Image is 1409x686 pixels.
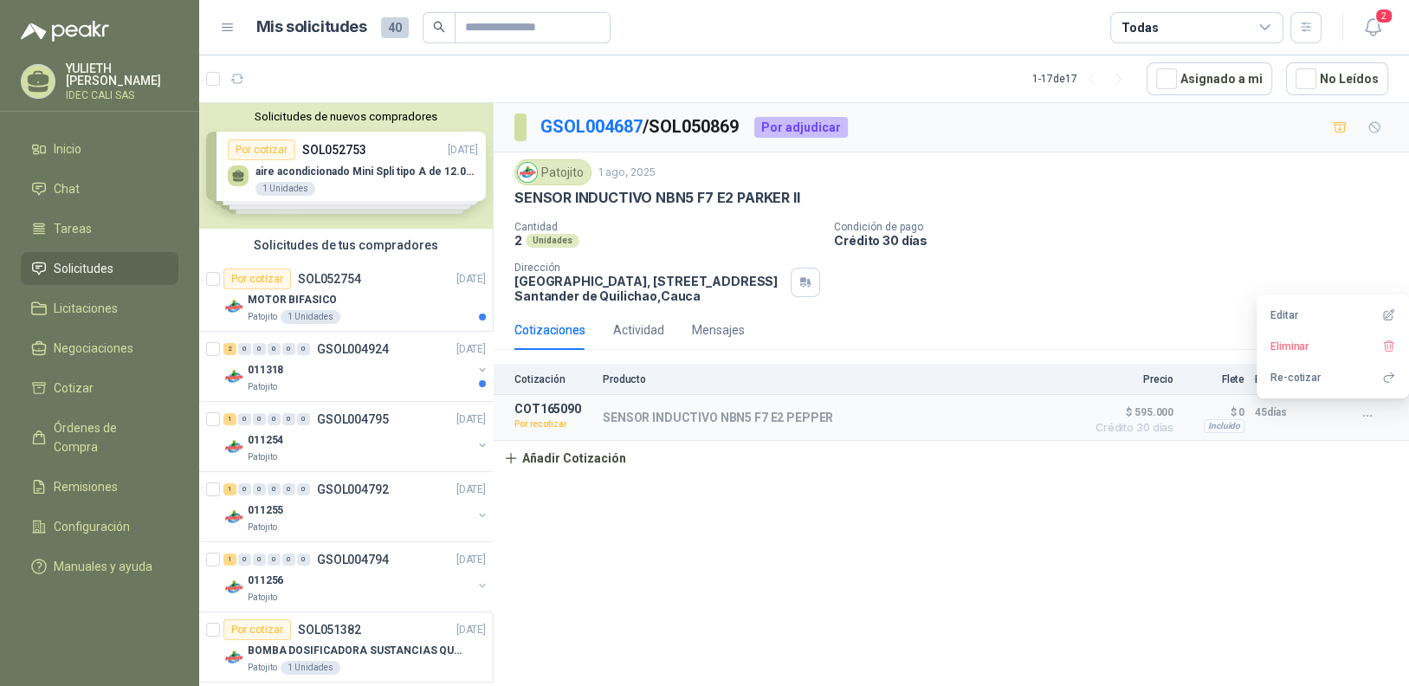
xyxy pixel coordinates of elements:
p: GSOL004792 [317,483,389,495]
img: Logo peakr [21,21,109,42]
p: Precio [1087,373,1173,385]
div: 0 [268,343,281,355]
p: 011256 [248,573,283,589]
a: Chat [21,172,178,205]
span: Negociaciones [54,339,133,358]
div: 0 [253,413,266,425]
div: 0 [238,483,251,495]
button: Re-cotizar [1264,364,1402,392]
p: Patojito [248,591,277,605]
div: 0 [282,413,295,425]
span: Configuración [54,517,130,536]
a: Negociaciones [21,332,178,365]
p: Por recotizar [514,416,592,433]
p: [DATE] [456,411,486,428]
img: Company Logo [223,577,244,598]
p: 011318 [248,362,283,379]
p: [GEOGRAPHIC_DATA], [STREET_ADDRESS] Santander de Quilichao , Cauca [514,274,784,303]
a: Configuración [21,510,178,543]
p: 011255 [248,502,283,519]
a: 2 0 0 0 0 0 GSOL004924[DATE] Company Logo011318Patojito [223,339,489,394]
div: 0 [297,553,310,566]
div: Cotizaciones [514,320,585,340]
div: Actividad [613,320,664,340]
div: Por cotizar [223,269,291,289]
p: GSOL004794 [317,553,389,566]
div: 0 [253,553,266,566]
a: Por cotizarSOL051382[DATE] Company LogoBOMBA DOSIFICADORA SUSTANCIAS QUIMICASPatojito1 Unidades [199,612,493,683]
button: Editar [1264,301,1402,329]
div: 0 [268,483,281,495]
div: 0 [268,553,281,566]
p: Producto [603,373,1076,385]
a: GSOL004687 [540,116,643,137]
p: SENSOR INDUCTIVO NBN5 F7 E2 PEPPER [603,411,833,424]
div: 0 [268,413,281,425]
p: Patojito [248,450,277,464]
div: 0 [253,483,266,495]
p: 1 ago, 2025 [598,165,656,181]
a: Cotizar [21,372,178,404]
span: Chat [54,179,80,198]
span: Manuales y ayuda [54,557,152,576]
p: / SOL050869 [540,113,740,140]
div: 1 - 17 de 17 [1032,65,1133,93]
img: Company Logo [223,437,244,457]
button: Asignado a mi [1147,62,1272,95]
div: 1 [223,413,236,425]
span: 40 [381,17,409,38]
div: 1 [223,483,236,495]
span: Crédito 30 días [1087,423,1173,433]
div: 0 [238,343,251,355]
p: GSOL004924 [317,343,389,355]
div: 0 [297,413,310,425]
a: Manuales y ayuda [21,550,178,583]
img: Company Logo [518,163,537,182]
span: Remisiones [54,477,118,496]
p: MOTOR BIFASICO [248,292,337,308]
p: SOL052754 [298,273,361,285]
h1: Mis solicitudes [256,15,367,40]
span: Cotizar [54,379,94,398]
p: Entrega [1255,373,1298,385]
div: Todas [1121,18,1158,37]
p: [DATE] [456,341,486,358]
p: SOL051382 [298,624,361,636]
img: Company Logo [223,647,244,668]
a: Inicio [21,133,178,165]
div: Unidades [526,234,579,248]
a: Remisiones [21,470,178,503]
button: Eliminar [1264,333,1402,360]
div: 0 [238,553,251,566]
div: 1 Unidades [281,310,340,324]
p: [DATE] [456,271,486,288]
p: 45 días [1255,402,1298,423]
p: $ 0 [1184,402,1244,423]
div: Mensajes [692,320,745,340]
img: Company Logo [223,507,244,527]
button: Solicitudes de nuevos compradores [206,110,486,123]
div: Por cotizar [223,619,291,640]
div: 0 [282,483,295,495]
p: 011254 [248,432,283,449]
p: Crédito 30 días [834,233,1402,248]
a: 1 0 0 0 0 0 GSOL004794[DATE] Company Logo011256Patojito [223,549,489,605]
span: Licitaciones [54,299,118,318]
p: YULIETH [PERSON_NAME] [66,62,178,87]
div: 0 [238,413,251,425]
div: Incluido [1204,419,1244,433]
span: Tareas [54,219,92,238]
p: Patojito [248,310,277,324]
span: Inicio [54,139,81,159]
p: Patojito [248,521,277,534]
p: COT165090 [514,402,592,416]
p: [DATE] [456,622,486,638]
p: [DATE] [456,482,486,498]
a: Solicitudes [21,252,178,285]
span: Órdenes de Compra [54,418,162,456]
p: Patojito [248,380,277,394]
div: Solicitudes de tus compradores [199,229,493,262]
div: 0 [253,343,266,355]
span: $ 595.000 [1087,402,1173,423]
div: Patojito [514,159,591,185]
